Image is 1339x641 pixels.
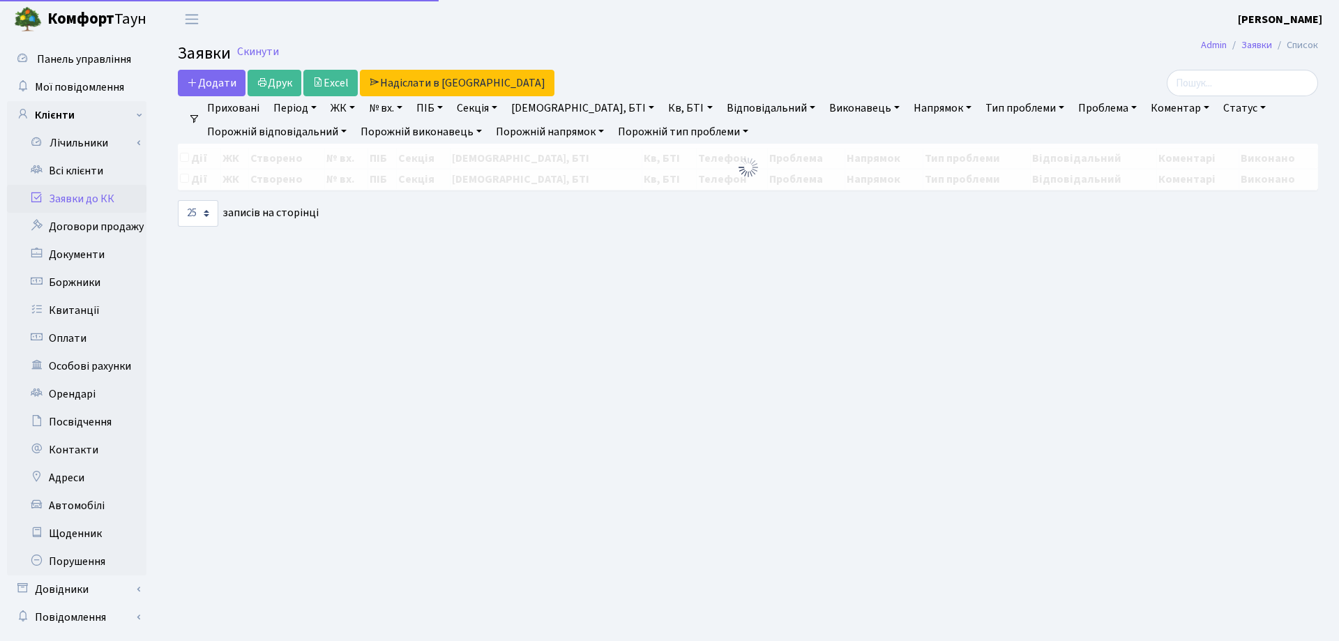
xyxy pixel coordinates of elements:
a: Порожній відповідальний [202,120,352,144]
a: Виконавець [824,96,905,120]
nav: breadcrumb [1180,31,1339,60]
b: Комфорт [47,8,114,30]
a: Боржники [7,269,146,296]
span: Таун [47,8,146,31]
a: Період [268,96,322,120]
a: Порожній виконавець [355,120,487,144]
a: Напрямок [908,96,977,120]
a: Мої повідомлення [7,73,146,101]
a: Контакти [7,436,146,464]
a: Орендарі [7,380,146,408]
a: № вх. [363,96,408,120]
a: Посвідчення [7,408,146,436]
a: Автомобілі [7,492,146,520]
a: Секція [451,96,503,120]
a: Проблема [1073,96,1142,120]
a: Порожній напрямок [490,120,610,144]
a: Порушення [7,548,146,575]
a: Статус [1218,96,1271,120]
a: ПІБ [411,96,448,120]
a: ЖК [325,96,361,120]
a: Відповідальний [721,96,821,120]
a: Admin [1201,38,1227,52]
a: Особові рахунки [7,352,146,380]
li: Список [1272,38,1318,53]
b: [PERSON_NAME] [1238,12,1322,27]
a: Приховані [202,96,265,120]
a: Щоденник [7,520,146,548]
a: Лічильники [16,129,146,157]
img: logo.png [14,6,42,33]
a: [PERSON_NAME] [1238,11,1322,28]
button: Переключити навігацію [174,8,209,31]
a: Адреси [7,464,146,492]
a: Оплати [7,324,146,352]
input: Пошук... [1167,70,1318,96]
label: записів на сторінці [178,200,319,227]
select: записів на сторінці [178,200,218,227]
span: Панель управління [37,52,131,67]
a: Клієнти [7,101,146,129]
span: Заявки [178,41,231,66]
a: Повідомлення [7,603,146,631]
a: Квитанції [7,296,146,324]
a: Всі клієнти [7,157,146,185]
a: Порожній тип проблеми [612,120,754,144]
a: [DEMOGRAPHIC_DATA], БТІ [506,96,660,120]
a: Друк [248,70,301,96]
a: Додати [178,70,245,96]
a: Документи [7,241,146,269]
a: Коментар [1145,96,1215,120]
a: Надіслати в [GEOGRAPHIC_DATA] [360,70,554,96]
a: Заявки [1241,38,1272,52]
span: Мої повідомлення [35,80,124,95]
a: Заявки до КК [7,185,146,213]
a: Панель управління [7,45,146,73]
a: Кв, БТІ [663,96,718,120]
img: Обробка... [737,156,759,179]
a: Тип проблеми [980,96,1070,120]
span: Додати [187,75,236,91]
a: Скинути [237,45,279,59]
a: Довідники [7,575,146,603]
a: Договори продажу [7,213,146,241]
a: Excel [303,70,358,96]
